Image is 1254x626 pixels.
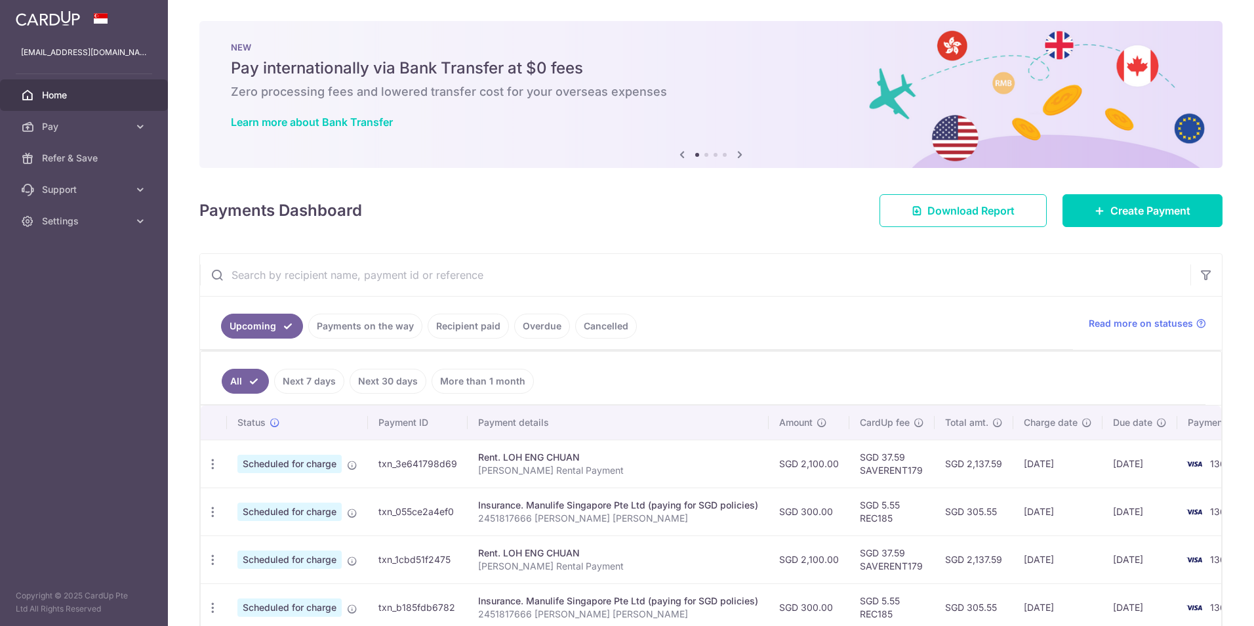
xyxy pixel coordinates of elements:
p: 2451817666 [PERSON_NAME] [PERSON_NAME] [478,512,758,525]
p: 2451817666 [PERSON_NAME] [PERSON_NAME] [478,608,758,621]
a: Create Payment [1062,194,1223,227]
img: Bank Card [1181,600,1207,616]
th: Payment ID [368,406,468,440]
a: Next 7 days [274,369,344,394]
img: Bank transfer banner [199,21,1223,168]
h6: Zero processing fees and lowered transfer cost for your overseas expenses [231,84,1191,100]
td: [DATE] [1013,440,1102,488]
a: Download Report [880,194,1047,227]
td: [DATE] [1102,535,1177,583]
span: Settings [42,215,129,228]
h4: Payments Dashboard [199,199,362,222]
span: 1364 [1210,554,1232,565]
span: Home [42,89,129,102]
td: txn_055ce2a4ef0 [368,488,468,535]
img: Bank Card [1181,456,1207,472]
div: Rent. LOH ENG CHUAN [478,451,758,464]
div: Rent. LOH ENG CHUAN [478,547,758,560]
span: Scheduled for charge [237,598,342,617]
td: SGD 2,100.00 [769,440,849,488]
input: Search by recipient name, payment id or reference [200,254,1190,296]
p: [PERSON_NAME] Rental Payment [478,560,758,573]
span: Scheduled for charge [237,455,342,473]
span: 1364 [1210,458,1232,469]
td: SGD 300.00 [769,488,849,535]
span: 1364 [1210,602,1232,613]
td: [DATE] [1013,488,1102,535]
span: Read more on statuses [1089,317,1193,330]
span: Charge date [1024,416,1078,429]
td: SGD 37.59 SAVERENT179 [849,440,935,488]
img: Bank Card [1181,504,1207,520]
td: [DATE] [1102,488,1177,535]
a: Payments on the way [308,314,422,339]
td: SGD 37.59 SAVERENT179 [849,535,935,583]
h5: Pay internationally via Bank Transfer at $0 fees [231,58,1191,79]
span: Scheduled for charge [237,551,342,569]
td: SGD 2,137.59 [935,440,1013,488]
span: Amount [779,416,813,429]
span: Status [237,416,266,429]
span: Total amt. [945,416,988,429]
a: Overdue [514,314,570,339]
td: [DATE] [1013,535,1102,583]
span: Refer & Save [42,152,129,165]
img: CardUp [16,10,80,26]
td: SGD 5.55 REC185 [849,488,935,535]
div: Insurance. Manulife Singapore Pte Ltd (paying for SGD policies) [478,499,758,512]
span: Due date [1113,416,1152,429]
a: Read more on statuses [1089,317,1206,330]
p: [EMAIL_ADDRESS][DOMAIN_NAME] [21,46,147,59]
td: txn_1cbd51f2475 [368,535,468,583]
td: SGD 2,137.59 [935,535,1013,583]
span: Support [42,183,129,196]
a: Recipient paid [428,314,509,339]
span: Download Report [927,203,1015,219]
td: SGD 305.55 [935,488,1013,535]
a: Next 30 days [350,369,426,394]
a: More than 1 month [432,369,534,394]
th: Payment details [468,406,769,440]
a: Learn more about Bank Transfer [231,115,393,129]
span: Scheduled for charge [237,503,342,521]
a: Cancelled [575,314,637,339]
img: Bank Card [1181,552,1207,568]
a: Upcoming [221,314,303,339]
div: Insurance. Manulife Singapore Pte Ltd (paying for SGD policies) [478,595,758,608]
td: txn_3e641798d69 [368,440,468,488]
span: 1364 [1210,506,1232,517]
td: [DATE] [1102,440,1177,488]
a: All [222,369,269,394]
span: Pay [42,120,129,133]
p: [PERSON_NAME] Rental Payment [478,464,758,477]
p: NEW [231,42,1191,52]
span: Create Payment [1110,203,1190,219]
td: SGD 2,100.00 [769,535,849,583]
span: CardUp fee [860,416,910,429]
